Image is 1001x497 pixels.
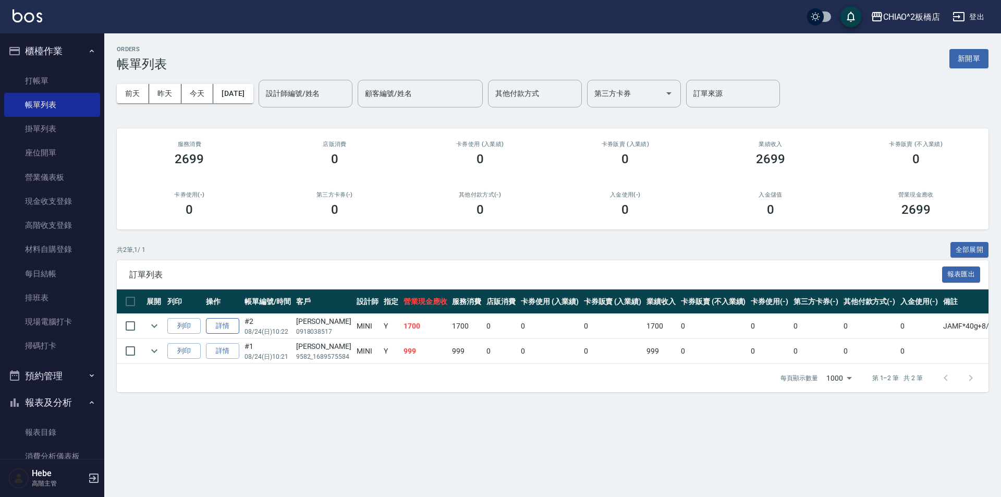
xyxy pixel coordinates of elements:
[165,289,203,314] th: 列印
[206,343,239,359] a: 詳情
[644,289,678,314] th: 業績收入
[883,10,941,23] div: CHIAO^2板橋店
[4,165,100,189] a: 營業儀表板
[181,84,214,103] button: 今天
[296,316,351,327] div: [PERSON_NAME]
[581,339,644,363] td: 0
[841,339,898,363] td: 0
[644,339,678,363] td: 999
[296,352,351,361] p: 9582_1689575584
[401,289,450,314] th: 營業現金應收
[354,289,381,314] th: 設計師
[4,237,100,261] a: 材料自購登錄
[275,141,395,148] h2: 店販消費
[581,314,644,338] td: 0
[948,7,988,27] button: 登出
[4,420,100,444] a: 報表目錄
[242,314,294,338] td: #2
[129,191,250,198] h2: 卡券使用(-)
[449,339,484,363] td: 999
[898,314,941,338] td: 0
[518,339,581,363] td: 0
[117,84,149,103] button: 前天
[856,141,976,148] h2: 卡券販賣 (不入業績)
[484,314,518,338] td: 0
[949,49,988,68] button: 新開單
[4,444,100,468] a: 消費分析儀表板
[942,269,981,279] a: 報表匯出
[167,318,201,334] button: 列印
[213,84,253,103] button: [DATE]
[942,266,981,283] button: 報表匯出
[129,141,250,148] h3: 服務消費
[381,339,401,363] td: Y
[912,152,920,166] h3: 0
[32,479,85,488] p: 高階主管
[767,202,774,217] h3: 0
[401,339,450,363] td: 999
[518,314,581,338] td: 0
[117,57,167,71] h3: 帳單列表
[4,141,100,165] a: 座位開單
[401,314,450,338] td: 1700
[748,314,791,338] td: 0
[950,242,989,258] button: 全部展開
[186,202,193,217] h3: 0
[420,141,540,148] h2: 卡券使用 (入業績)
[4,310,100,334] a: 現場電腦打卡
[4,334,100,358] a: 掃碼打卡
[175,152,204,166] h3: 2699
[381,314,401,338] td: Y
[32,468,85,479] h5: Hebe
[13,9,42,22] img: Logo
[621,202,629,217] h3: 0
[898,339,941,363] td: 0
[4,262,100,286] a: 每日結帳
[117,46,167,53] h2: ORDERS
[4,286,100,310] a: 排班表
[4,38,100,65] button: 櫃檯作業
[296,341,351,352] div: [PERSON_NAME]
[294,289,354,314] th: 客戶
[780,373,818,383] p: 每頁顯示數量
[840,6,861,27] button: save
[748,339,791,363] td: 0
[791,339,841,363] td: 0
[711,141,831,148] h2: 業績收入
[206,318,239,334] a: 詳情
[949,53,988,63] a: 新開單
[898,289,941,314] th: 入金使用(-)
[167,343,201,359] button: 列印
[149,84,181,103] button: 昨天
[147,318,162,334] button: expand row
[661,85,677,102] button: Open
[581,289,644,314] th: 卡券販賣 (入業績)
[841,314,898,338] td: 0
[644,314,678,338] td: 1700
[420,191,540,198] h2: 其他付款方式(-)
[791,289,841,314] th: 第三方卡券(-)
[872,373,923,383] p: 第 1–2 筆 共 2 筆
[4,213,100,237] a: 高階收支登錄
[791,314,841,338] td: 0
[822,364,856,392] div: 1000
[4,362,100,390] button: 預約管理
[245,327,291,336] p: 08/24 (日) 10:22
[756,152,785,166] h3: 2699
[901,202,931,217] h3: 2699
[4,189,100,213] a: 現金收支登錄
[477,152,484,166] h3: 0
[678,289,748,314] th: 卡券販賣 (不入業績)
[856,191,976,198] h2: 營業現金應收
[4,117,100,141] a: 掛單列表
[678,314,748,338] td: 0
[621,152,629,166] h3: 0
[381,289,401,314] th: 指定
[484,339,518,363] td: 0
[4,93,100,117] a: 帳單列表
[331,202,338,217] h3: 0
[296,327,351,336] p: 0918038517
[866,6,945,28] button: CHIAO^2板橋店
[331,152,338,166] h3: 0
[117,245,145,254] p: 共 2 筆, 1 / 1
